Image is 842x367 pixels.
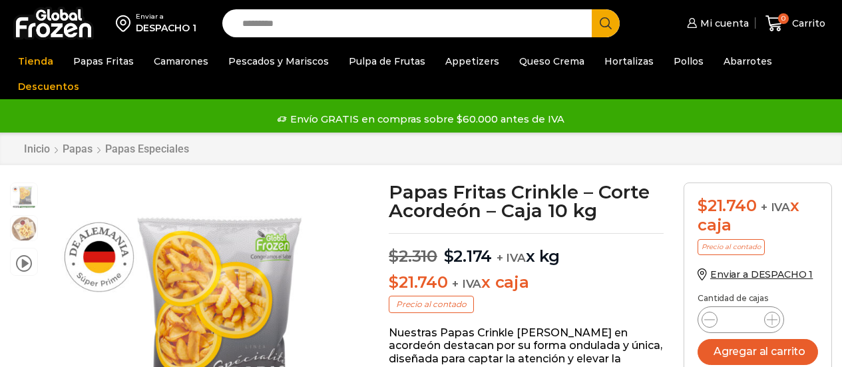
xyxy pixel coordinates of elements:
[698,268,813,280] a: Enviar a DESPACHO 1
[23,143,190,155] nav: Breadcrumb
[728,310,753,329] input: Product quantity
[684,10,749,37] a: Mi cuenta
[11,74,86,99] a: Descuentos
[389,272,447,292] bdi: 21.740
[513,49,591,74] a: Queso Crema
[389,272,399,292] span: $
[592,9,620,37] button: Search button
[116,12,136,35] img: address-field-icon.svg
[717,49,779,74] a: Abarrotes
[147,49,215,74] a: Camarones
[105,143,190,155] a: Papas Especiales
[444,246,454,266] span: $
[11,216,37,242] span: fto1
[698,339,818,365] button: Agregar al carrito
[598,49,660,74] a: Hortalizas
[452,277,481,290] span: + IVA
[389,233,664,266] p: x kg
[342,49,432,74] a: Pulpa de Frutas
[67,49,140,74] a: Papas Fritas
[389,296,474,313] p: Precio al contado
[444,246,493,266] bdi: 2.174
[222,49,335,74] a: Pescados y Mariscos
[667,49,710,74] a: Pollos
[762,8,829,39] a: 0 Carrito
[389,246,437,266] bdi: 2.310
[62,143,93,155] a: Papas
[389,246,399,266] span: $
[698,196,756,215] bdi: 21.740
[11,183,37,210] span: papas-crinkles
[389,183,664,220] h1: Papas Fritas Crinkle – Corte Acordeón – Caja 10 kg
[698,239,765,255] p: Precio al contado
[439,49,506,74] a: Appetizers
[697,17,749,30] span: Mi cuenta
[497,251,526,264] span: + IVA
[11,49,60,74] a: Tienda
[710,268,813,280] span: Enviar a DESPACHO 1
[136,12,196,21] div: Enviar a
[778,13,789,24] span: 0
[698,196,708,215] span: $
[136,21,196,35] div: DESPACHO 1
[789,17,825,30] span: Carrito
[23,143,51,155] a: Inicio
[698,294,818,303] p: Cantidad de cajas
[389,273,664,292] p: x caja
[761,200,790,214] span: + IVA
[698,196,818,235] div: x caja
